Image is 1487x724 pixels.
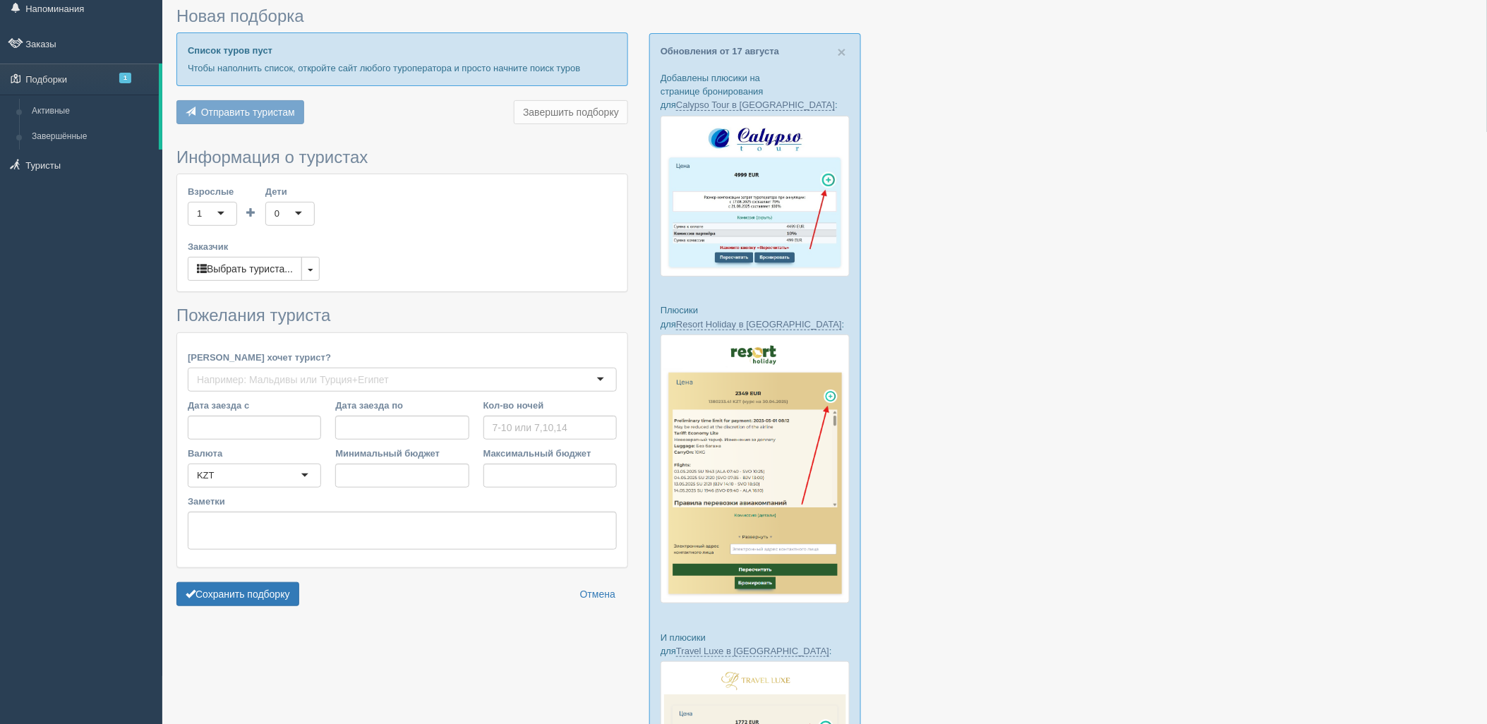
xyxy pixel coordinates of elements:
a: Отмена [571,582,625,606]
button: Выбрать туриста... [188,257,302,281]
a: Calypso Tour в [GEOGRAPHIC_DATA] [676,99,835,111]
label: Заказчик [188,240,617,253]
button: Сохранить подборку [176,582,299,606]
span: Пожелания туриста [176,306,330,325]
label: Дата заезда с [188,399,321,412]
img: resort-holiday-%D0%BF%D1%96%D0%B4%D0%B1%D1%96%D1%80%D0%BA%D0%B0-%D1%81%D1%80%D0%BC-%D0%B4%D0%BB%D... [661,334,850,604]
p: Добавлены плюсики на странице бронирования для : [661,71,850,111]
label: Дети [265,185,315,198]
label: Дата заезда по [335,399,469,412]
a: Активные [25,99,159,124]
h3: Новая подборка [176,7,628,25]
button: Завершить подборку [514,100,628,124]
label: Кол-во ночей [483,399,617,412]
a: Travel Luxe в [GEOGRAPHIC_DATA] [676,646,829,657]
label: Заметки [188,495,617,508]
label: Минимальный бюджет [335,447,469,460]
div: KZT [197,469,215,483]
label: [PERSON_NAME] хочет турист? [188,351,617,364]
div: 0 [275,207,279,221]
p: И плюсики для : [661,631,850,658]
label: Взрослые [188,185,237,198]
label: Валюта [188,447,321,460]
a: Resort Holiday в [GEOGRAPHIC_DATA] [676,319,842,330]
button: Отправить туристам [176,100,304,124]
h3: Информация о туристах [176,148,628,167]
span: Отправить туристам [201,107,295,118]
a: Обновления от 17 августа [661,46,779,56]
input: 7-10 или 7,10,14 [483,416,617,440]
span: × [838,44,846,60]
button: Close [838,44,846,59]
p: Плюсики для : [661,303,850,330]
img: calypso-tour-proposal-crm-for-travel-agency.jpg [661,116,850,277]
label: Максимальный бюджет [483,447,617,460]
input: Например: Мальдивы или Турция+Египет [197,373,393,387]
div: 1 [197,207,202,221]
a: Завершённые [25,124,159,150]
b: Список туров пуст [188,45,272,56]
span: 1 [119,73,131,83]
p: Чтобы наполнить список, откройте сайт любого туроператора и просто начните поиск туров [188,61,617,75]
